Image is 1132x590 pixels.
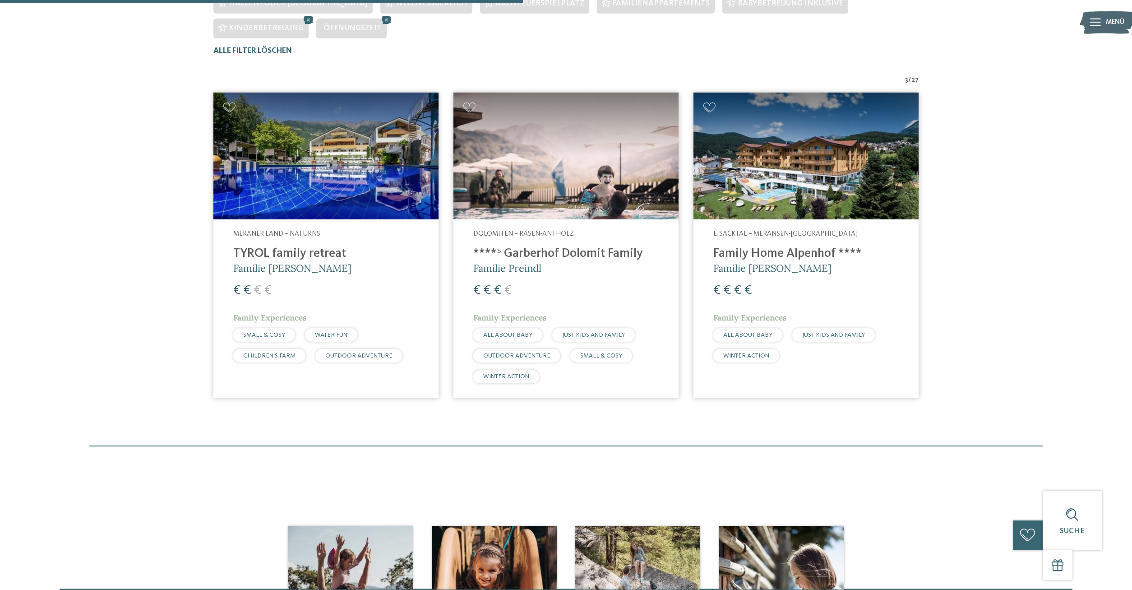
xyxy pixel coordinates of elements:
span: OUTDOOR ADVENTURE [483,353,550,359]
h4: Family Home Alpenhof **** [713,246,899,261]
span: € [233,284,241,297]
span: SMALL & COSY [243,332,285,338]
span: OUTDOOR ADVENTURE [325,353,393,359]
span: € [504,284,512,297]
span: Öffnungszeit [323,24,382,32]
span: € [244,284,251,297]
span: JUST KIDS AND FAMILY [562,332,625,338]
span: Family Experiences [713,312,787,323]
span: Familie Preindl [473,262,541,274]
img: Family Home Alpenhof **** [693,93,919,219]
span: Dolomiten – Rasen-Antholz [473,230,574,237]
span: € [724,284,731,297]
span: Familie [PERSON_NAME] [233,262,351,274]
span: SMALL & COSY [580,353,622,359]
img: Familien Wellness Residence Tyrol **** [213,93,439,219]
h4: ****ˢ Garberhof Dolomit Family [473,246,659,261]
span: CHILDREN’S FARM [243,353,296,359]
span: WINTER ACTION [723,353,769,359]
span: € [713,284,721,297]
span: ALL ABOUT BABY [483,332,532,338]
span: Family Experiences [233,312,307,323]
span: € [484,284,491,297]
span: Suche [1060,527,1085,535]
span: ALL ABOUT BABY [723,332,772,338]
span: € [744,284,752,297]
span: Alle Filter löschen [213,47,292,55]
span: € [264,284,272,297]
span: / [908,75,911,85]
span: Kinderbetreuung [229,24,304,32]
span: 27 [911,75,919,85]
span: € [734,284,742,297]
span: Family Experiences [473,312,547,323]
span: € [254,284,262,297]
img: Familienhotels gesucht? Hier findet ihr die besten! [453,93,679,219]
span: € [473,284,481,297]
a: Familienhotels gesucht? Hier findet ihr die besten! Eisacktal – Meransen-[GEOGRAPHIC_DATA] Family... [693,93,919,398]
span: WATER FUN [315,332,347,338]
span: JUST KIDS AND FAMILY [802,332,865,338]
span: € [494,284,502,297]
span: WINTER ACTION [483,373,529,380]
span: Eisacktal – Meransen-[GEOGRAPHIC_DATA] [713,230,858,237]
a: Familienhotels gesucht? Hier findet ihr die besten! Meraner Land – Naturns TYROL family retreat F... [213,93,439,398]
a: Familienhotels gesucht? Hier findet ihr die besten! Dolomiten – Rasen-Antholz ****ˢ Garberhof Dol... [453,93,679,398]
span: 3 [905,75,908,85]
h4: TYROL family retreat [233,246,419,261]
span: Meraner Land – Naturns [233,230,320,237]
span: Familie [PERSON_NAME] [713,262,832,274]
